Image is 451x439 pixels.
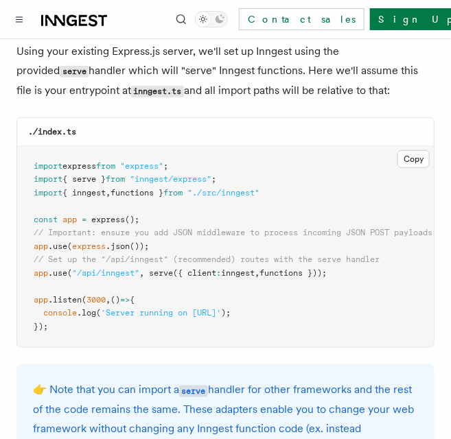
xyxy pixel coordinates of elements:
[48,241,67,251] span: .use
[62,188,106,198] span: { inngest
[28,127,76,137] code: ./index.ts
[91,215,125,224] span: express
[120,295,130,305] span: =>
[62,174,106,184] span: { serve }
[221,308,231,318] span: );
[131,86,184,97] code: inngest.ts
[120,161,163,171] span: "express"
[34,215,58,224] span: const
[163,161,168,171] span: ;
[130,241,149,251] span: ());
[163,188,183,198] span: from
[72,268,139,278] span: "/api/inngest"
[106,295,111,305] span: ,
[67,241,72,251] span: (
[125,215,139,224] span: ();
[106,188,111,198] span: ,
[221,268,255,278] span: inngest
[86,295,106,305] span: 3000
[106,174,125,184] span: from
[101,308,221,318] span: 'Server running on [URL]'
[48,268,67,278] span: .use
[139,268,144,278] span: ,
[16,42,435,101] p: Using your existing Express.js server, we'll set up Inngest using the provided handler which will...
[82,295,86,305] span: (
[96,161,115,171] span: from
[111,295,120,305] span: ()
[187,188,259,198] span: "./src/inngest"
[62,215,77,224] span: app
[111,188,163,198] span: functions }
[130,295,135,305] span: {
[62,161,96,171] span: express
[34,174,62,184] span: import
[60,66,89,78] code: serve
[211,174,216,184] span: ;
[34,254,380,264] span: // Set up the "/api/inngest" (recommended) routes with the serve handler
[11,11,27,27] button: Toggle navigation
[179,385,208,397] code: serve
[255,268,259,278] span: ,
[34,322,48,331] span: });
[82,215,86,224] span: =
[34,268,48,278] span: app
[173,11,189,27] button: Find something...
[179,383,208,396] a: serve
[195,11,228,27] button: Toggle dark mode
[34,161,62,171] span: import
[34,228,437,237] span: // Important: ensure you add JSON middleware to process incoming JSON POST payloads.
[397,150,430,168] button: Copy
[43,308,77,318] span: console
[34,188,62,198] span: import
[173,268,216,278] span: ({ client
[239,8,365,30] a: Contact sales
[34,241,48,251] span: app
[72,241,106,251] span: express
[130,174,211,184] span: "inngest/express"
[96,308,101,318] span: (
[106,241,130,251] span: .json
[259,268,327,278] span: functions }));
[67,268,72,278] span: (
[48,295,82,305] span: .listen
[216,268,221,278] span: :
[77,308,96,318] span: .log
[149,268,173,278] span: serve
[34,295,48,305] span: app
